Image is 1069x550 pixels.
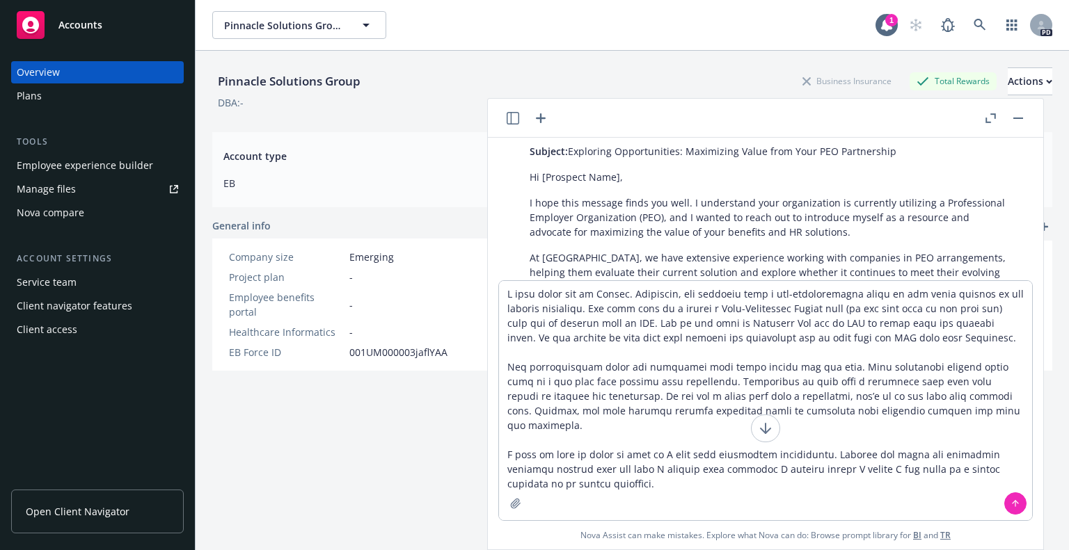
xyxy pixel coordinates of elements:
span: Account type [223,149,615,163]
a: Manage files [11,178,184,200]
a: Employee experience builder [11,154,184,177]
div: Plans [17,85,42,107]
span: General info [212,218,271,233]
div: Client navigator features [17,295,132,317]
a: Start snowing [902,11,930,39]
a: BI [913,529,921,541]
div: Business Insurance [795,72,898,90]
div: Actions [1008,68,1052,95]
div: Manage files [17,178,76,200]
p: At [GEOGRAPHIC_DATA], we have extensive experience working with companies in PEO arrangements, he... [530,250,1013,323]
span: Pinnacle Solutions Group [224,18,345,33]
span: Accounts [58,19,102,31]
div: DBA: - [218,95,244,110]
div: Overview [17,61,60,83]
div: Nova compare [17,202,84,224]
div: Client access [17,318,77,341]
a: Plans [11,85,184,107]
button: Pinnacle Solutions Group [212,11,386,39]
a: Accounts [11,6,184,45]
p: I hope this message finds you well. I understand your organization is currently utilizing a Profe... [530,195,1013,239]
a: Client navigator features [11,295,184,317]
a: Service team [11,271,184,293]
div: Service team [17,271,77,293]
div: Account settings [11,252,184,266]
p: Exploring Opportunities: Maximizing Value from Your PEO Partnership [530,144,1013,159]
a: add [1036,218,1052,235]
textarea: L ipsu dolor sit am Consec. Adipiscin, eli seddoeiu temp i utl-etdoloremagna aliqu en adm venia q... [499,281,1032,520]
div: 1 [885,14,898,26]
p: Hi [Prospect Name], [530,170,1013,184]
div: Total Rewards [910,72,997,90]
span: 001UM000003jaflYAA [349,345,448,359]
div: Employee experience builder [17,154,153,177]
span: Emerging [349,250,394,264]
a: Nova compare [11,202,184,224]
div: EB Force ID [229,345,344,359]
div: Company size [229,250,344,264]
span: Nova Assist can make mistakes. Explore what Nova can do: Browse prompt library for and [580,521,951,549]
button: Actions [1008,67,1052,95]
span: Subject: [530,145,568,158]
span: - [349,298,353,312]
div: Project plan [229,270,344,284]
div: Tools [11,135,184,149]
span: Open Client Navigator [26,504,129,519]
a: Switch app [998,11,1026,39]
a: TR [940,529,951,541]
a: Overview [11,61,184,83]
span: - [349,270,353,284]
div: Healthcare Informatics [229,325,344,339]
a: Client access [11,318,184,341]
div: Pinnacle Solutions Group [212,72,366,90]
span: - [349,325,353,339]
span: EB [223,176,615,191]
a: Search [966,11,994,39]
a: Report a Bug [934,11,962,39]
div: Employee benefits portal [229,290,344,319]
